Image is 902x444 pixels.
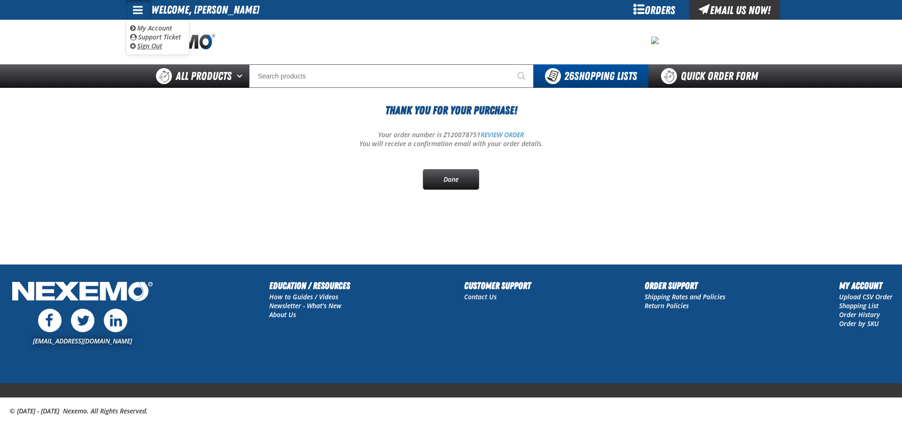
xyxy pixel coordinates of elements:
a: Sign Out [130,41,162,50]
img: Nexemo Logo [9,279,156,306]
button: Start Searching [510,64,534,88]
a: My Account [130,23,172,32]
input: Search [249,64,534,88]
span: All Products [176,68,232,85]
a: About Us [269,310,296,319]
p: Your order number is Z120078751 [126,131,776,140]
a: How to Guides / Videos [269,292,338,301]
a: Order History [839,310,880,319]
a: Order by SKU [839,319,879,328]
a: Shopping List [839,301,879,310]
a: Shipping Rates and Policies [645,292,725,301]
h2: Order Support [645,279,725,293]
a: Support Ticket [130,32,181,41]
a: Quick Order Form [648,64,776,88]
p: You will receive a confirmation email with your order details. [126,140,776,148]
a: REVIEW ORDER [481,130,524,139]
a: [EMAIL_ADDRESS][DOMAIN_NAME] [33,336,132,345]
a: Return Policies [645,301,689,310]
a: Newsletter - What's New [269,301,342,310]
a: Contact Us [464,292,497,301]
h1: Thank You For Your Purchase! [126,102,776,119]
h2: Education / Resources [269,279,350,293]
h2: Customer Support [464,279,531,293]
a: Done [423,169,479,190]
h2: My Account [839,279,893,293]
strong: 26 [564,70,574,83]
button: You have 26 Shopping Lists. Open to view details [534,64,648,88]
span: Shopping Lists [564,70,637,83]
img: 78e660a0e78809e0bc1a0909468facc3.png [651,37,659,44]
a: Upload CSV Order [839,292,893,301]
button: Open All Products pages [233,64,249,88]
